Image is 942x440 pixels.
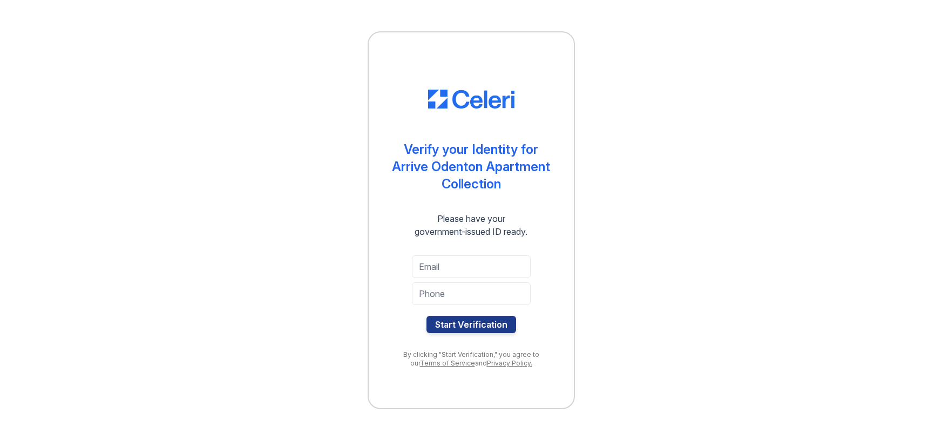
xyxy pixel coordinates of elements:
button: Start Verification [426,316,516,333]
a: Terms of Service [420,359,475,367]
div: Please have your government-issued ID ready. [395,212,547,238]
input: Email [412,255,531,278]
img: CE_Logo_Blue-a8612792a0a2168367f1c8372b55b34899dd931a85d93a1a3d3e32e68fde9ad4.png [428,90,514,109]
input: Phone [412,282,531,305]
div: Verify your Identity for Arrive Odenton Apartment Collection [390,141,552,193]
div: By clicking "Start Verification," you agree to our and [390,350,552,368]
a: Privacy Policy. [487,359,532,367]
